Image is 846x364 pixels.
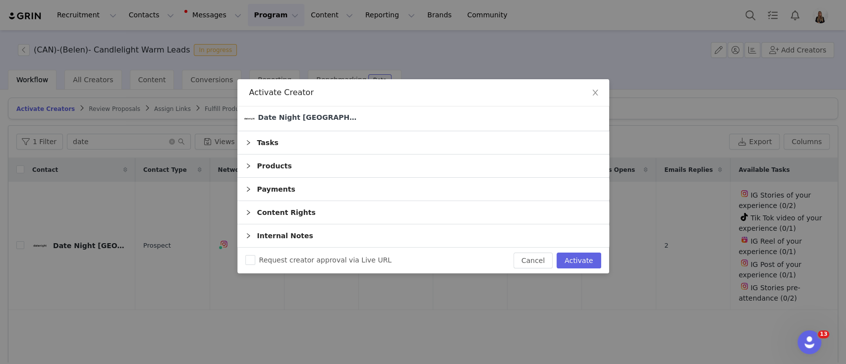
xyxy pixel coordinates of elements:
div: icon: rightPayments [237,178,609,201]
i: icon: close [591,89,599,97]
div: Activate Creator [249,87,597,98]
span: Request creator approval via Live URL [255,256,396,264]
a: Date Night [GEOGRAPHIC_DATA] [243,112,357,125]
iframe: Intercom live chat [797,330,821,354]
i: icon: right [245,209,251,215]
i: icon: right [245,163,251,169]
i: icon: right [245,186,251,192]
div: icon: rightContent Rights [237,201,609,224]
img: Date Night Calgary [243,112,256,125]
i: icon: right [245,233,251,239]
div: icon: rightTasks [237,131,609,154]
div: icon: rightInternal Notes [237,224,609,247]
button: Activate [557,253,601,268]
i: icon: right [245,140,251,146]
div: icon: rightProducts [237,155,609,177]
div: Date Night [GEOGRAPHIC_DATA] [258,112,357,123]
span: 13 [818,330,829,338]
button: Close [581,79,609,107]
button: Cancel [513,253,553,268]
